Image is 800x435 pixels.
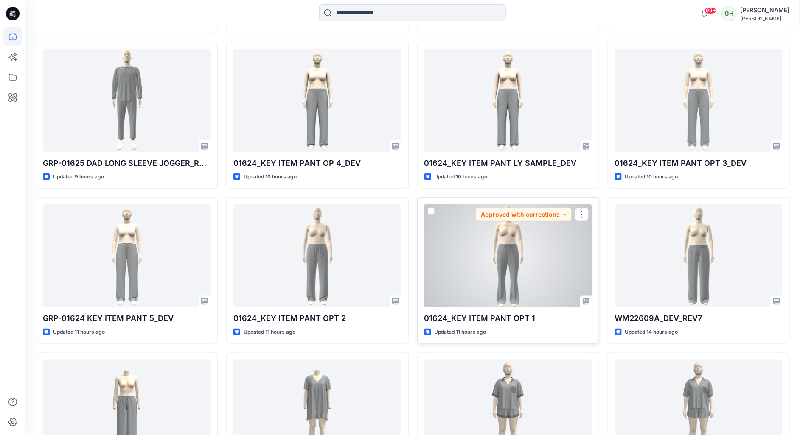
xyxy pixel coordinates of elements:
[244,173,297,181] p: Updated 10 hours ago
[43,49,211,152] a: GRP-01625 DAD LONG SLEEVE JOGGER_REV1
[740,15,789,22] div: [PERSON_NAME]
[424,49,592,152] a: 01624_KEY ITEM PANT LY SAMPLE_DEV
[740,5,789,15] div: [PERSON_NAME]
[721,6,737,21] div: GH
[424,312,592,324] p: 01624_KEY ITEM PANT OPT 1
[424,157,592,169] p: 01624_KEY ITEM PANT LY SAMPLE_DEV
[53,173,104,181] p: Updated 9 hours ago
[53,328,105,337] p: Updated 11 hours ago
[233,204,401,308] a: 01624_KEY ITEM PANT OPT 2
[43,157,211,169] p: GRP-01625 DAD LONG SLEEVE JOGGER_REV1
[615,49,783,152] a: 01624_KEY ITEM PANT OPT 3_DEV
[43,204,211,308] a: GRP-01624 KEY ITEM PANT 5_DEV
[615,204,783,308] a: WM22609A_DEV_REV7
[435,173,488,181] p: Updated 10 hours ago
[424,204,592,308] a: 01624_KEY ITEM PANT OPT 1
[704,7,717,14] span: 99+
[625,328,678,337] p: Updated 14 hours ago
[615,157,783,169] p: 01624_KEY ITEM PANT OPT 3_DEV
[43,312,211,324] p: GRP-01624 KEY ITEM PANT 5_DEV
[435,328,486,337] p: Updated 11 hours ago
[233,312,401,324] p: 01624_KEY ITEM PANT OPT 2
[625,173,678,181] p: Updated 10 hours ago
[233,49,401,152] a: 01624_KEY ITEM PANT OP 4_DEV
[615,312,783,324] p: WM22609A_DEV_REV7
[233,157,401,169] p: 01624_KEY ITEM PANT OP 4_DEV
[244,328,295,337] p: Updated 11 hours ago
